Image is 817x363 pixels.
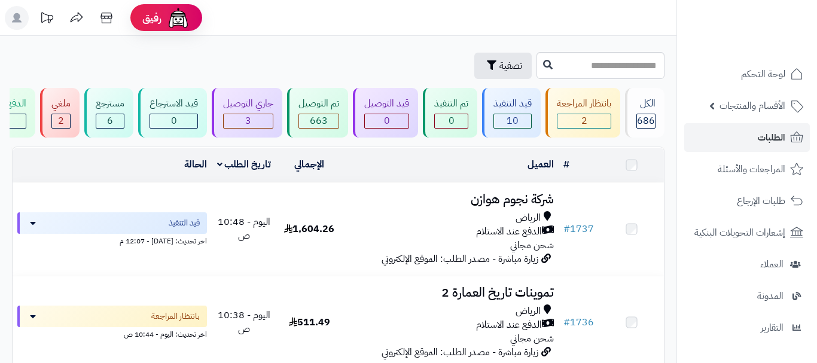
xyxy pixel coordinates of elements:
a: إشعارات التحويلات البنكية [684,218,810,247]
span: 0 [171,114,177,128]
span: تصفية [499,59,522,73]
div: تم التنفيذ [434,97,468,111]
button: تصفية [474,53,532,79]
a: #1736 [563,315,594,330]
span: 6 [107,114,113,128]
a: المراجعات والأسئلة [684,155,810,184]
span: التقارير [761,319,784,336]
a: قيد التوصيل 0 [350,88,420,138]
div: بانتظار المراجعة [557,97,611,111]
h3: تموينات تاريخ العمارة 2 [346,286,554,300]
span: زيارة مباشرة - مصدر الطلب: الموقع الإلكتروني [382,345,538,359]
a: طلبات الإرجاع [684,187,810,215]
span: قيد التنفيذ [169,217,200,229]
span: العملاء [760,256,784,273]
a: المدونة [684,282,810,310]
a: جاري التوصيل 3 [209,88,285,138]
a: تم التنفيذ 0 [420,88,480,138]
a: الطلبات [684,123,810,152]
div: 3 [224,114,273,128]
a: الإجمالي [294,157,324,172]
div: 0 [365,114,408,128]
span: اليوم - 10:38 ص [218,308,270,336]
span: 1,604.26 [284,222,334,236]
div: جاري التوصيل [223,97,273,111]
a: التقارير [684,313,810,342]
span: المراجعات والأسئلة [718,161,785,178]
img: logo-2.png [736,32,806,57]
a: قيد الاسترجاع 0 [136,88,209,138]
a: لوحة التحكم [684,60,810,89]
div: 0 [150,114,197,128]
span: # [563,315,570,330]
span: 511.49 [289,315,330,330]
div: ملغي [51,97,71,111]
span: الدفع عند الاستلام [476,318,542,332]
span: 663 [310,114,328,128]
div: 663 [299,114,339,128]
a: # [563,157,569,172]
a: العميل [528,157,554,172]
span: الأقسام والمنتجات [720,97,785,114]
a: العملاء [684,250,810,279]
span: بانتظار المراجعة [151,310,200,322]
span: 686 [637,114,655,128]
span: طلبات الإرجاع [737,193,785,209]
span: الدفع عند الاستلام [476,225,542,239]
a: #1737 [563,222,594,236]
div: 6 [96,114,124,128]
span: 3 [245,114,251,128]
div: 2 [557,114,611,128]
div: 2 [52,114,70,128]
span: 0 [449,114,455,128]
a: تاريخ الطلب [217,157,272,172]
a: بانتظار المراجعة 2 [543,88,623,138]
a: قيد التنفيذ 10 [480,88,543,138]
div: اخر تحديث: [DATE] - 12:07 م [17,234,207,246]
img: ai-face.png [166,6,190,30]
span: 0 [384,114,390,128]
a: تم التوصيل 663 [285,88,350,138]
span: الرياض [516,211,541,225]
div: تم التوصيل [298,97,339,111]
span: الرياض [516,304,541,318]
span: رفيق [142,11,161,25]
span: شحن مجاني [510,331,554,346]
span: 2 [58,114,64,128]
a: الكل686 [623,88,667,138]
div: 0 [435,114,468,128]
div: قيد التنفيذ [493,97,532,111]
span: 2 [581,114,587,128]
a: مسترجع 6 [82,88,136,138]
span: لوحة التحكم [741,66,785,83]
div: قيد التوصيل [364,97,409,111]
span: زيارة مباشرة - مصدر الطلب: الموقع الإلكتروني [382,252,538,266]
div: قيد الاسترجاع [150,97,198,111]
span: اليوم - 10:48 ص [218,215,270,243]
div: 10 [494,114,531,128]
span: شحن مجاني [510,238,554,252]
a: الحالة [184,157,207,172]
span: # [563,222,570,236]
span: المدونة [757,288,784,304]
h3: شركة نجوم هوازن [346,193,554,206]
span: إشعارات التحويلات البنكية [694,224,785,241]
div: مسترجع [96,97,124,111]
a: ملغي 2 [38,88,82,138]
span: الطلبات [758,129,785,146]
span: 10 [507,114,519,128]
a: تحديثات المنصة [32,6,62,33]
div: اخر تحديث: اليوم - 10:44 ص [17,327,207,340]
div: الكل [636,97,656,111]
